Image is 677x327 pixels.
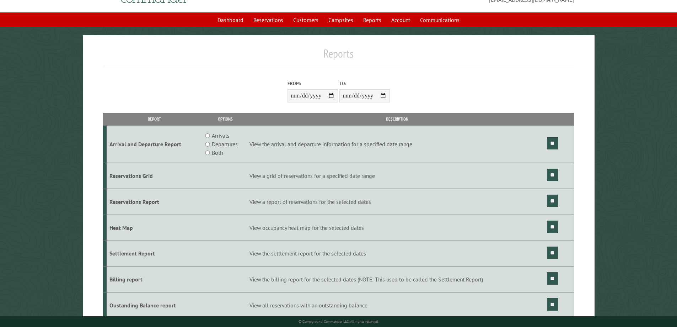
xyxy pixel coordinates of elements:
[248,126,546,163] td: View the arrival and departure information for a specified date range
[248,267,546,292] td: View the billing report for the selected dates (NOTE: This used to be called the Settlement Report)
[339,80,390,87] label: To:
[288,80,338,87] label: From:
[248,189,546,215] td: View a report of reservations for the selected dates
[212,131,230,140] label: Arrivals
[107,267,202,292] td: Billing report
[213,13,248,27] a: Dashboard
[107,189,202,215] td: Reservations Report
[212,148,223,157] label: Both
[324,13,358,27] a: Campsites
[107,292,202,318] td: Oustanding Balance report
[299,319,379,324] small: © Campground Commander LLC. All rights reserved.
[248,292,546,318] td: View all reservations with an outstanding balance
[248,215,546,241] td: View occupancy heat map for the selected dates
[387,13,414,27] a: Account
[289,13,323,27] a: Customers
[359,13,386,27] a: Reports
[248,241,546,267] td: View the settlement report for the selected dates
[107,126,202,163] td: Arrival and Departure Report
[107,163,202,189] td: Reservations Grid
[249,13,288,27] a: Reservations
[416,13,464,27] a: Communications
[248,163,546,189] td: View a grid of reservations for a specified date range
[107,215,202,241] td: Heat Map
[107,113,202,125] th: Report
[103,47,574,66] h1: Reports
[248,113,546,125] th: Description
[107,241,202,267] td: Settlement Report
[212,140,238,148] label: Departures
[202,113,248,125] th: Options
